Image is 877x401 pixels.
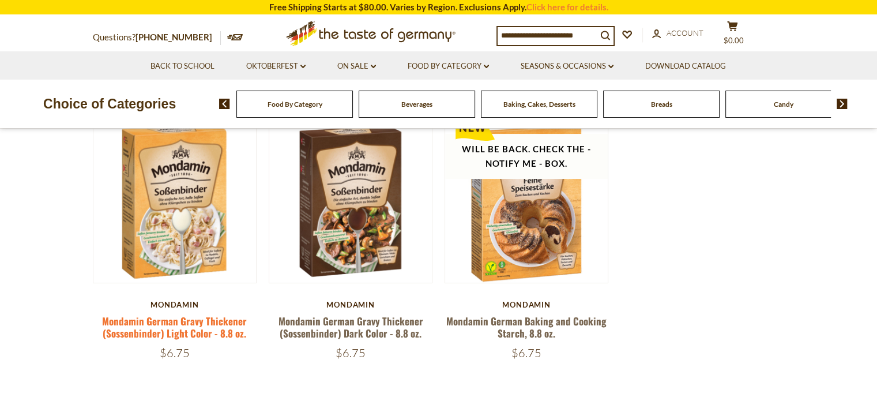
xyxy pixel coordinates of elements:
[401,100,432,108] a: Beverages
[160,346,190,360] span: $6.75
[652,27,703,40] a: Account
[93,300,257,309] div: Mondamin
[135,32,212,42] a: [PHONE_NUMBER]
[645,60,726,73] a: Download Catalog
[337,60,376,73] a: On Sale
[716,21,750,50] button: $0.00
[278,314,423,340] a: Mondamin German Gravy Thickener (Sossenbinder) Dark Color - 8.8 oz.
[219,99,230,109] img: previous arrow
[503,100,575,108] a: Baking, Cakes, Desserts
[724,36,744,45] span: $0.00
[93,119,257,283] img: Mondamin
[268,100,322,108] a: Food By Category
[446,314,607,340] a: Mondamin German Baking and Cooking Starch, 8.8 oz.
[102,314,247,340] a: Mondamin German Gravy Thickener (Sossenbinder) Light Color - 8.8 oz.
[150,60,214,73] a: Back to School
[651,100,672,108] a: Breads
[667,28,703,38] span: Account
[526,2,608,12] a: Click here for details.
[336,346,366,360] span: $6.75
[93,30,221,45] p: Questions?
[445,300,609,309] div: Mondamin
[774,100,793,108] a: Candy
[511,346,541,360] span: $6.75
[837,99,848,109] img: next arrow
[408,60,489,73] a: Food By Category
[246,60,306,73] a: Oktoberfest
[269,300,433,309] div: Mondamin
[445,119,608,283] img: Mondamin
[521,60,613,73] a: Seasons & Occasions
[269,119,432,283] img: Mondamin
